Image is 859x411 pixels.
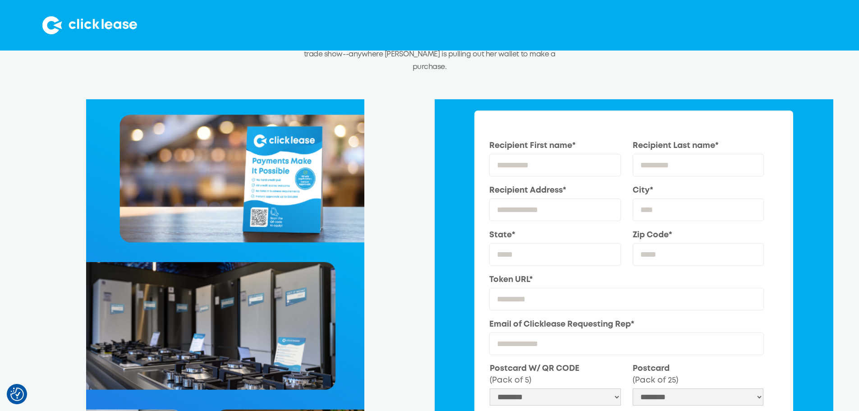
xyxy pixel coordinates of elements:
[489,140,621,152] label: Recipient First name*
[633,140,764,152] label: Recipient Last name*
[42,16,137,34] img: Clicklease logo
[489,319,764,330] label: Email of Clicklease Requesting Rep*
[633,229,764,241] label: Zip Code*
[10,388,24,401] button: Consent Preferences
[490,377,531,384] span: (Pack of 5)
[633,185,764,196] label: City*
[490,363,621,386] label: Postcard W/ QR CODE
[10,388,24,401] img: Revisit consent button
[489,185,621,196] label: Recipient Address*
[633,363,764,386] label: Postcard
[489,274,764,286] label: Token URL*
[489,229,621,241] label: State*
[633,377,678,384] span: (Pack of 25)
